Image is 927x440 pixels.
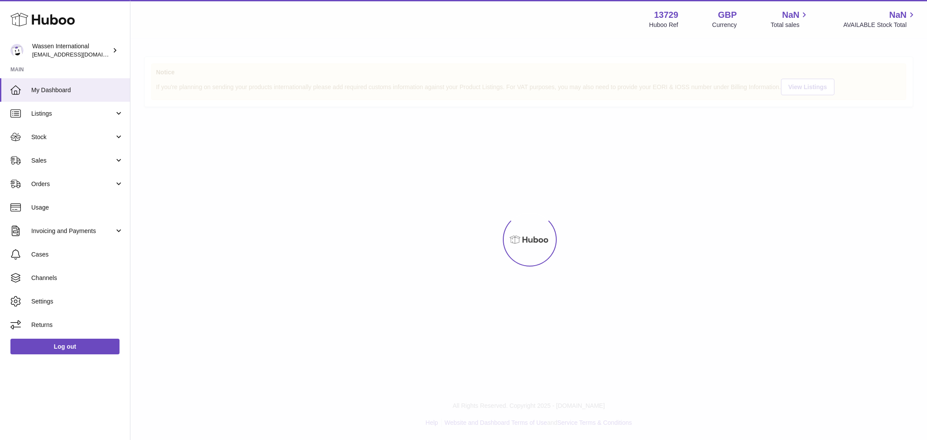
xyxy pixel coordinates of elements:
span: Usage [31,203,123,212]
a: Log out [10,339,120,354]
span: NaN [782,9,799,21]
span: AVAILABLE Stock Total [843,21,917,29]
span: Listings [31,110,114,118]
a: NaN AVAILABLE Stock Total [843,9,917,29]
span: Cases [31,250,123,259]
div: Wassen International [32,42,110,59]
strong: 13729 [654,9,678,21]
a: NaN Total sales [771,9,809,29]
img: gemma.moses@wassen.com [10,44,23,57]
span: My Dashboard [31,86,123,94]
span: Settings [31,297,123,306]
span: Orders [31,180,114,188]
span: Total sales [771,21,809,29]
span: Sales [31,157,114,165]
div: Huboo Ref [649,21,678,29]
span: Returns [31,321,123,329]
span: Invoicing and Payments [31,227,114,235]
span: NaN [889,9,907,21]
strong: GBP [718,9,737,21]
span: Channels [31,274,123,282]
div: Currency [712,21,737,29]
span: Stock [31,133,114,141]
span: [EMAIL_ADDRESS][DOMAIN_NAME] [32,51,128,58]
